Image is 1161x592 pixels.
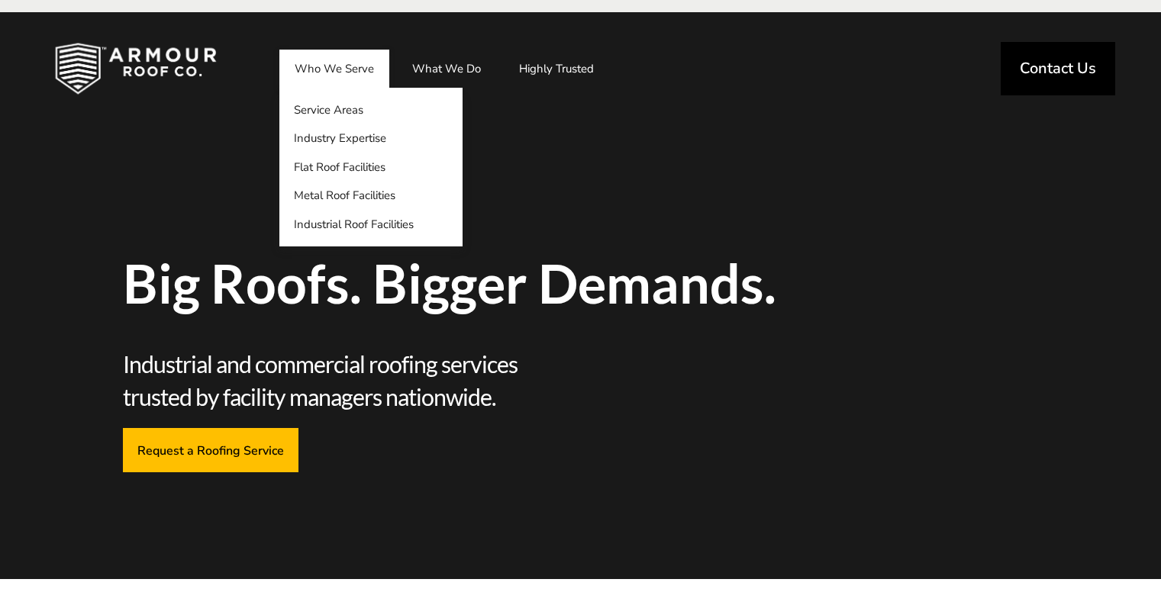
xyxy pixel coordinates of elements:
img: Industrial and Commercial Roofing Company | Armour Roof Co. [31,31,241,107]
a: Industry Expertise [279,124,463,153]
a: Industrial Roof Facilities [279,210,463,239]
span: Request a Roofing Service [137,442,284,457]
span: Industrial and commercial roofing services trusted by facility managers nationwide. [123,348,576,413]
a: Service Areas [279,95,463,124]
a: Metal Roof Facilities [279,182,463,211]
a: Contact Us [1001,42,1115,95]
span: Contact Us [1020,61,1096,76]
a: Who We Serve [279,50,389,88]
span: Big Roofs. Bigger Demands. [123,256,802,310]
a: Request a Roofing Service [123,428,298,471]
a: What We Do [397,50,496,88]
a: Flat Roof Facilities [279,153,463,182]
a: Highly Trusted [504,50,609,88]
